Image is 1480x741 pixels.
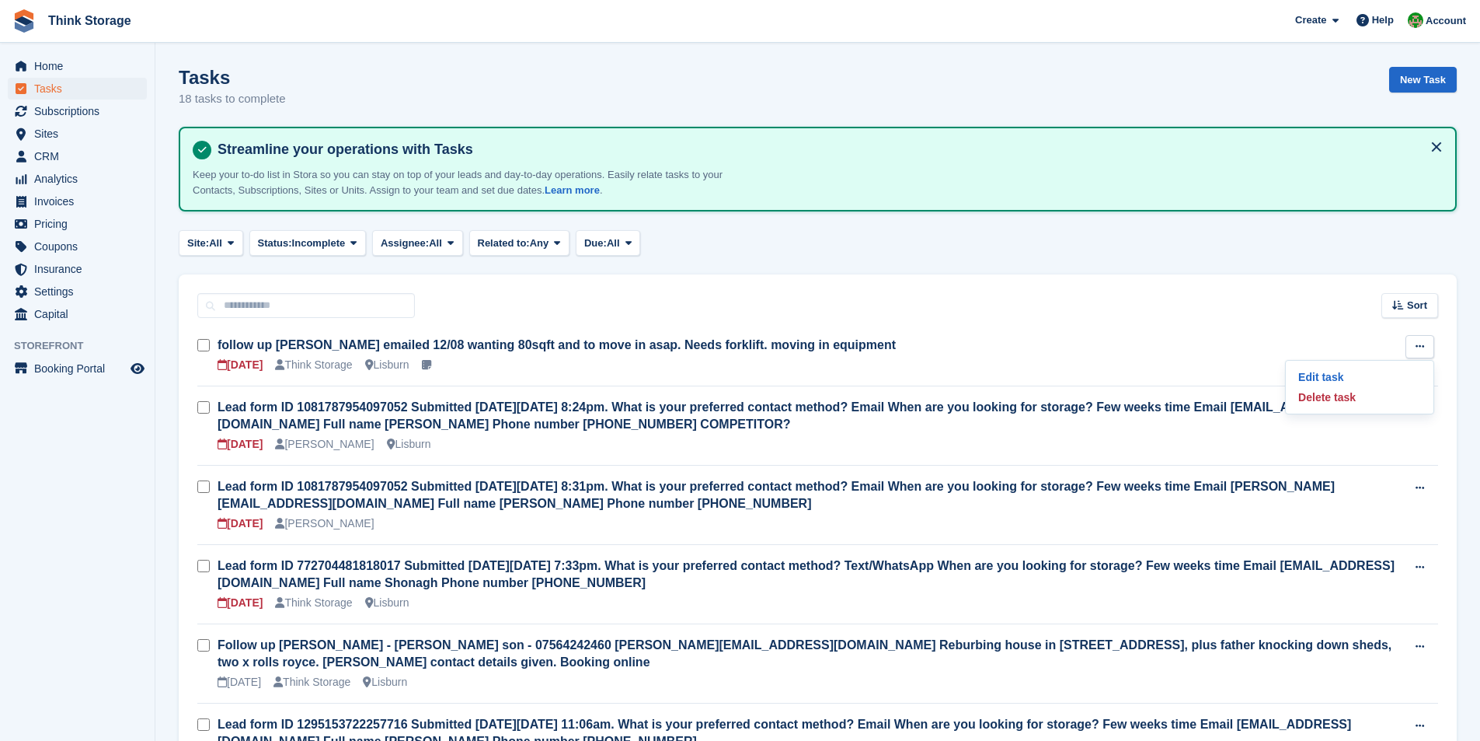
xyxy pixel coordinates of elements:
a: menu [8,55,147,77]
a: Lead form ID 1081787954097052 Submitted [DATE][DATE] 8:24pm. What is your preferred contact metho... [218,400,1345,431]
a: menu [8,190,147,212]
span: All [209,236,222,251]
a: Lead form ID 1081787954097052 Submitted [DATE][DATE] 8:31pm. What is your preferred contact metho... [218,480,1335,510]
span: Booking Portal [34,358,127,379]
span: Help [1372,12,1394,28]
button: Status: Incomplete [249,230,366,256]
a: menu [8,281,147,302]
a: menu [8,100,147,122]
a: Delete task [1292,387,1427,407]
span: Settings [34,281,127,302]
a: menu [8,303,147,325]
img: Sarah Mackie [1408,12,1423,28]
a: menu [8,145,147,167]
a: follow up [PERSON_NAME] emailed 12/08 wanting 80sqft and to move in asap. Needs forklift. moving ... [218,338,896,351]
span: Home [34,55,127,77]
p: 18 tasks to complete [179,90,286,108]
span: Account [1426,13,1466,29]
span: Coupons [34,236,127,257]
div: [DATE] [218,436,263,453]
span: Storefront [14,338,155,354]
a: Learn more [545,184,600,196]
button: Due: All [576,230,640,256]
span: Related to: [478,236,530,251]
span: Sites [34,123,127,145]
div: Lisburn [365,357,409,373]
button: Related to: Any [469,230,569,256]
span: Incomplete [292,236,346,251]
div: Think Storage [273,674,350,690]
h1: Tasks [179,67,286,88]
span: Pricing [34,213,127,235]
span: Subscriptions [34,100,127,122]
div: Lisburn [365,595,409,611]
div: [DATE] [218,595,263,611]
div: Lisburn [363,674,407,690]
div: Think Storage [275,357,352,373]
div: [DATE] [218,674,261,690]
div: Think Storage [275,595,352,611]
span: Any [530,236,549,251]
span: Insurance [34,258,127,280]
div: [PERSON_NAME] [275,436,374,453]
span: Status: [258,236,292,251]
a: menu [8,213,147,235]
h4: Streamline your operations with Tasks [211,141,1443,159]
span: Site: [187,236,209,251]
a: menu [8,78,147,100]
a: Edit task [1292,367,1427,387]
span: Due: [584,236,607,251]
span: Sort [1407,298,1427,313]
div: [PERSON_NAME] [275,516,374,532]
div: Lisburn [387,436,431,453]
span: Capital [34,303,127,325]
button: Assignee: All [372,230,463,256]
span: Analytics [34,168,127,190]
a: New Task [1389,67,1457,93]
button: Site: All [179,230,243,256]
a: menu [8,258,147,280]
span: CRM [34,145,127,167]
span: Tasks [34,78,127,100]
a: menu [8,358,147,379]
a: Follow up [PERSON_NAME] - [PERSON_NAME] son - 07564242460 [PERSON_NAME][EMAIL_ADDRESS][DOMAIN_NAM... [218,638,1391,669]
span: Assignee: [381,236,429,251]
a: menu [8,168,147,190]
span: Invoices [34,190,127,212]
div: [DATE] [218,357,263,373]
img: stora-icon-8386f47178a22dfd0bd8f6a31ec36ba5ce8667c1dd55bd0f319d3a0aa187defe.svg [12,9,36,33]
span: All [607,236,620,251]
p: Keep your to-do list in Stora so you can stay on top of your leads and day-to-day operations. Eas... [193,167,737,197]
a: Think Storage [42,8,138,33]
span: Create [1295,12,1326,28]
a: menu [8,236,147,257]
a: Lead form ID 772704481818017 Submitted [DATE][DATE] 7:33pm. What is your preferred contact method... [218,559,1395,589]
a: menu [8,123,147,145]
div: [DATE] [218,516,263,532]
a: Preview store [128,359,147,378]
span: All [429,236,442,251]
